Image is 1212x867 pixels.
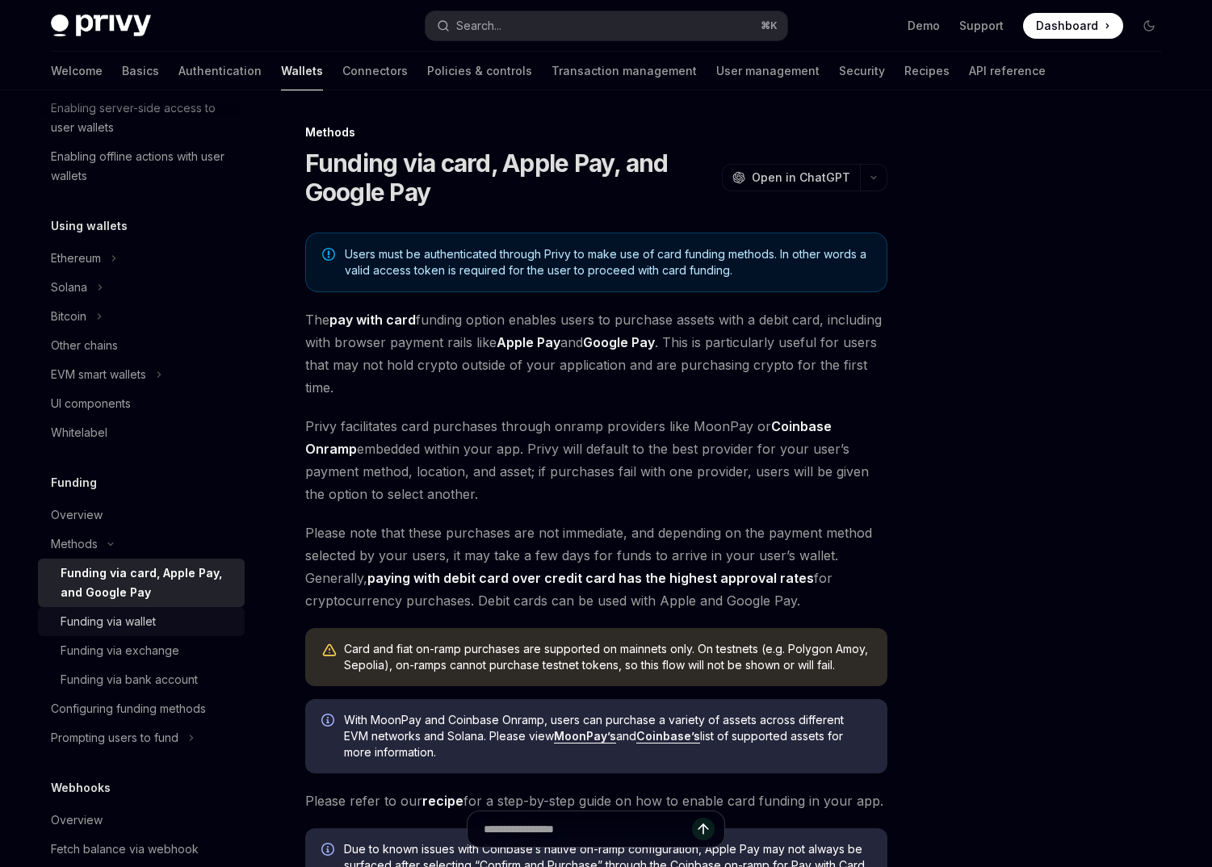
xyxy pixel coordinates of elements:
[51,278,87,297] div: Solana
[61,670,198,689] div: Funding via bank account
[38,331,245,360] a: Other chains
[51,147,235,186] div: Enabling offline actions with user wallets
[427,52,532,90] a: Policies & controls
[722,164,860,191] button: Open in ChatGPT
[38,501,245,530] a: Overview
[38,665,245,694] a: Funding via bank account
[305,415,887,505] span: Privy facilitates card purchases through onramp providers like MoonPay or embedded within your ap...
[38,94,245,142] a: Enabling server-side access to user wallets
[551,52,697,90] a: Transaction management
[51,394,131,413] div: UI components
[305,790,887,812] span: Please refer to our for a step-by-step guide on how to enable card funding in your app.
[61,563,235,602] div: Funding via card, Apple Pay, and Google Pay
[178,52,262,90] a: Authentication
[51,307,86,326] div: Bitcoin
[1136,13,1162,39] button: Toggle dark mode
[51,15,151,37] img: dark logo
[51,810,103,830] div: Overview
[51,728,178,748] div: Prompting users to fund
[122,52,159,90] a: Basics
[305,149,715,207] h1: Funding via card, Apple Pay, and Google Pay
[322,248,335,261] svg: Note
[51,534,98,554] div: Methods
[761,19,778,32] span: ⌘ K
[38,559,245,607] a: Funding via card, Apple Pay, and Google Pay
[305,124,887,140] div: Methods
[752,170,850,186] span: Open in ChatGPT
[342,52,408,90] a: Connectors
[51,365,146,384] div: EVM smart wallets
[497,334,560,350] strong: Apple Pay
[456,16,501,36] div: Search...
[692,818,715,840] button: Send message
[344,712,871,760] span: With MoonPay and Coinbase Onramp, users can purchase a variety of assets across different EVM net...
[38,389,245,418] a: UI components
[1023,13,1123,39] a: Dashboard
[51,840,199,859] div: Fetch balance via webhook
[321,714,338,730] svg: Info
[305,308,887,399] span: The funding option enables users to purchase assets with a debit card, including with browser pay...
[636,729,700,743] a: Coinbase’s
[51,52,103,90] a: Welcome
[38,806,245,835] a: Overview
[51,473,97,492] h5: Funding
[329,312,416,328] strong: pay with card
[969,52,1046,90] a: API reference
[38,418,245,447] a: Whitelabel
[839,52,885,90] a: Security
[583,334,655,350] strong: Google Pay
[51,423,107,442] div: Whitelabel
[344,641,871,673] div: Card and fiat on-ramp purchases are supported on mainnets only. On testnets (e.g. Polygon Amoy, S...
[61,612,156,631] div: Funding via wallet
[908,18,940,34] a: Demo
[61,641,179,660] div: Funding via exchange
[1036,18,1098,34] span: Dashboard
[51,778,111,798] h5: Webhooks
[426,11,787,40] button: Search...⌘K
[281,52,323,90] a: Wallets
[51,249,101,268] div: Ethereum
[51,699,206,718] div: Configuring funding methods
[38,607,245,636] a: Funding via wallet
[38,142,245,191] a: Enabling offline actions with user wallets
[345,246,870,279] span: Users must be authenticated through Privy to make use of card funding methods. In other words a v...
[321,643,338,659] svg: Warning
[51,216,128,236] h5: Using wallets
[38,835,245,864] a: Fetch balance via webhook
[38,694,245,723] a: Configuring funding methods
[716,52,820,90] a: User management
[38,636,245,665] a: Funding via exchange
[959,18,1004,34] a: Support
[367,570,814,586] strong: paying with debit card over credit card has the highest approval rates
[554,729,616,743] a: MoonPay’s
[305,521,887,612] span: Please note that these purchases are not immediate, and depending on the payment method selected ...
[904,52,950,90] a: Recipes
[51,336,118,355] div: Other chains
[51,98,235,137] div: Enabling server-side access to user wallets
[422,793,463,810] a: recipe
[51,505,103,525] div: Overview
